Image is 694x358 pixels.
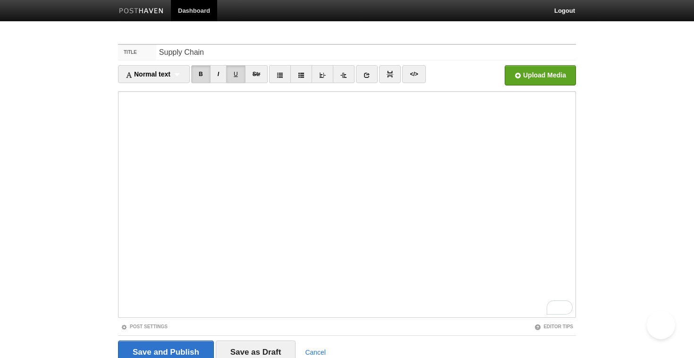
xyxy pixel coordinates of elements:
[387,71,393,77] img: pagebreak-icon.png
[305,349,326,356] a: Cancel
[119,8,164,15] img: Posthaven-bar
[226,65,245,83] a: U
[253,71,261,77] del: Str
[191,65,211,83] a: B
[126,70,170,78] span: Normal text
[402,65,425,83] a: </>
[210,65,227,83] a: I
[534,324,573,329] a: Editor Tips
[121,324,168,329] a: Post Settings
[118,45,156,60] label: Title
[647,311,675,339] iframe: Help Scout Beacon - Open
[245,65,268,83] a: Str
